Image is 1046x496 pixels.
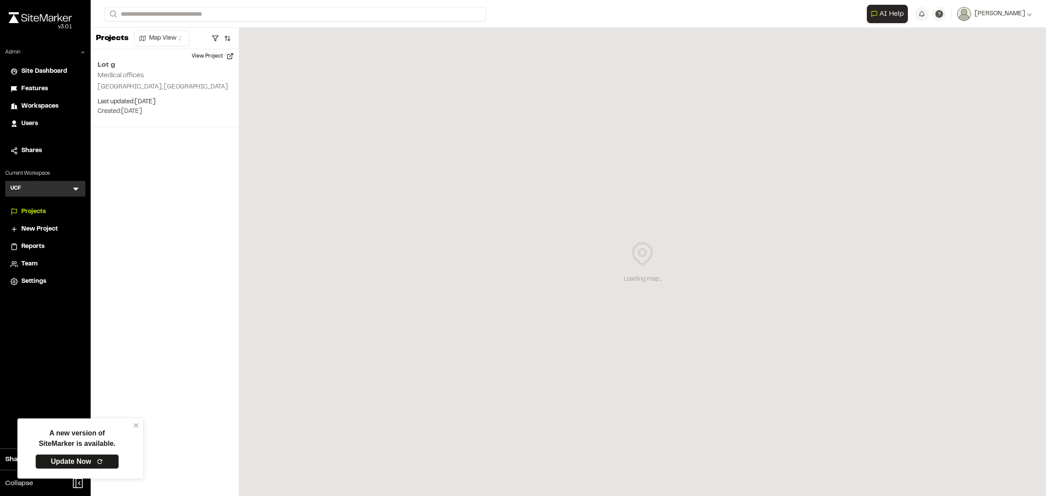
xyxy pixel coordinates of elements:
a: Settings [10,277,80,286]
a: Team [10,259,80,269]
button: View Project [187,49,239,63]
span: Shares [21,146,42,156]
a: Projects [10,207,80,217]
a: Users [10,119,80,129]
h2: Lot g [98,60,232,70]
p: Current Workspace [5,170,85,177]
span: Collapse [5,478,33,489]
div: Loading map... [624,275,662,284]
p: A new version of SiteMarker is available. [39,428,115,449]
span: Share Workspace [5,454,64,465]
span: Site Dashboard [21,67,67,76]
span: New Project [21,224,58,234]
a: Workspaces [10,102,80,111]
button: close [133,422,139,429]
span: Projects [21,207,46,217]
h2: Medical offices [98,72,144,78]
span: Settings [21,277,46,286]
span: Users [21,119,38,129]
span: AI Help [880,9,904,19]
p: Created: [DATE] [98,107,232,116]
p: Admin [5,48,20,56]
a: Update Now [35,454,119,469]
a: Features [10,84,80,94]
a: New Project [10,224,80,234]
p: Last updated: [DATE] [98,97,232,107]
img: User [957,7,971,21]
div: Open AI Assistant [867,5,911,23]
a: Site Dashboard [10,67,80,76]
span: Features [21,84,48,94]
div: Oh geez...please don't... [9,23,72,31]
span: Reports [21,242,44,251]
h3: UCF [10,184,21,193]
span: Workspaces [21,102,58,111]
span: Team [21,259,37,269]
img: rebrand.png [9,12,72,23]
button: Open AI Assistant [867,5,908,23]
a: Shares [10,146,80,156]
a: Reports [10,242,80,251]
span: [PERSON_NAME] [975,9,1025,19]
button: [PERSON_NAME] [957,7,1032,21]
p: [GEOGRAPHIC_DATA], [GEOGRAPHIC_DATA] [98,82,232,92]
button: Search [105,7,120,21]
p: Projects [96,33,129,44]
